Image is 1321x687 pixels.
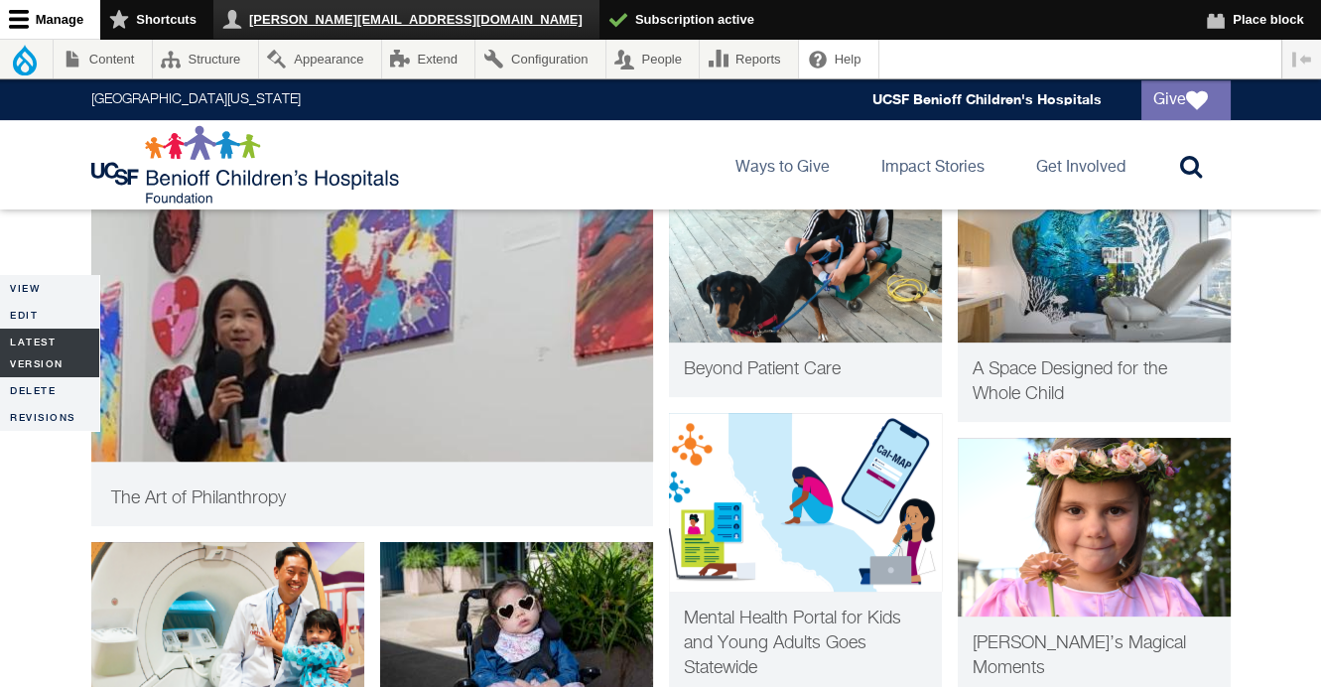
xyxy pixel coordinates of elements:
[684,610,901,677] span: Mental Health Portal for Kids and Young Adults Goes Statewide
[865,120,1000,209] a: Impact Stories
[958,164,1231,422] a: Patient Care New clinic room interior A Space Designed for the Whole Child
[91,125,404,205] img: Logo for UCSF Benioff Children's Hospitals Foundation
[475,40,604,78] a: Configuration
[1020,120,1141,209] a: Get Involved
[54,40,152,78] a: Content
[872,91,1102,108] a: UCSF Benioff Children's Hospitals
[958,164,1231,343] img: New clinic room interior
[111,489,286,507] span: The Art of Philanthropy
[799,40,878,78] a: Help
[700,40,798,78] a: Reports
[973,360,1167,403] span: A Space Designed for the Whole Child
[684,360,841,378] span: Beyond Patient Care
[259,40,381,78] a: Appearance
[91,164,653,526] a: Philanthropy Juliette explaining her art The Art of Philanthropy
[1282,40,1321,78] button: Vertical orientation
[720,120,846,209] a: Ways to Give
[91,164,653,521] img: Juliette explaining her art
[606,40,700,78] a: People
[669,164,942,343] img: Kyle Quan and his brother
[973,634,1186,677] span: [PERSON_NAME]’s Magical Moments
[153,40,258,78] a: Structure
[1141,80,1231,120] a: Give
[91,93,301,107] a: [GEOGRAPHIC_DATA][US_STATE]
[669,413,942,592] img: CAL MAP
[669,164,942,397] a: Child Life Kyle Quan and his brother Beyond Patient Care
[382,40,475,78] a: Extend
